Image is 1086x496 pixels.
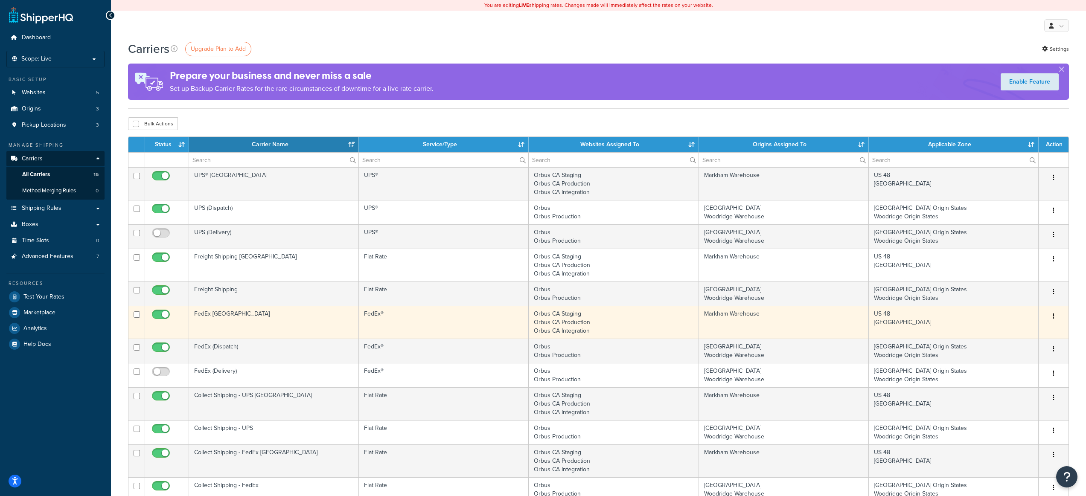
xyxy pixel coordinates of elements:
td: [GEOGRAPHIC_DATA] Origin States Woodridge Origin States [869,363,1039,387]
li: Websites [6,85,105,101]
td: FedEx® [359,306,529,339]
a: Carriers [6,151,105,167]
th: Status: activate to sort column ascending [145,137,189,152]
td: US 48 [GEOGRAPHIC_DATA] [869,167,1039,200]
span: Origins [22,105,41,113]
span: 7 [96,253,99,260]
td: Markham Warehouse [699,444,869,477]
td: FedEx® [359,339,529,363]
span: 0 [96,237,99,244]
li: Carriers [6,151,105,200]
li: Time Slots [6,233,105,249]
span: Boxes [22,221,38,228]
td: Flat Rate [359,387,529,420]
button: Open Resource Center [1056,466,1077,487]
td: FedEx (Delivery) [189,363,359,387]
td: [GEOGRAPHIC_DATA] Origin States Woodridge Origin States [869,281,1039,306]
td: UPS (Dispatch) [189,200,359,224]
input: Search [189,153,358,167]
li: Pickup Locations [6,117,105,133]
td: [GEOGRAPHIC_DATA] Woodridge Warehouse [699,281,869,306]
td: Orbus CA Staging Orbus CA Production Orbus CA Integration [529,306,699,339]
img: ad-rules-rateshop-fe6ec290ccb7230408bd80ed9643f0289d75e0ffd9eb532fc0e269fcd187b520.png [128,64,170,100]
td: Orbus Orbus Production [529,200,699,224]
td: US 48 [GEOGRAPHIC_DATA] [869,249,1039,281]
span: Scope: Live [21,55,52,63]
a: Upgrade Plan to Add [185,42,251,56]
td: Freight Shipping [189,281,359,306]
a: Dashboard [6,30,105,46]
td: Flat Rate [359,281,529,306]
td: [GEOGRAPHIC_DATA] Woodridge Warehouse [699,224,869,249]
span: Test Your Rates [23,293,64,301]
td: Orbus Orbus Production [529,363,699,387]
h4: Prepare your business and never miss a sale [170,69,434,83]
span: 15 [93,171,99,178]
li: Origins [6,101,105,117]
span: 5 [96,89,99,96]
a: Help Docs [6,336,105,352]
td: Markham Warehouse [699,387,869,420]
a: Advanced Features 7 [6,249,105,264]
td: Collect Shipping - UPS [189,420,359,444]
td: [GEOGRAPHIC_DATA] Woodridge Warehouse [699,420,869,444]
td: [GEOGRAPHIC_DATA] Origin States Woodridge Origin States [869,200,1039,224]
a: ShipperHQ Home [9,6,73,23]
a: Marketplace [6,305,105,320]
span: All Carriers [22,171,50,178]
td: Markham Warehouse [699,249,869,281]
a: Test Your Rates [6,289,105,305]
td: FedEx (Dispatch) [189,339,359,363]
a: Method Merging Rules 0 [6,183,105,199]
td: Orbus CA Staging Orbus CA Production Orbus CA Integration [529,387,699,420]
span: Websites [22,89,46,96]
td: US 48 [GEOGRAPHIC_DATA] [869,306,1039,339]
input: Search [699,153,868,167]
td: [GEOGRAPHIC_DATA] Origin States Woodridge Origin States [869,420,1039,444]
td: [GEOGRAPHIC_DATA] Woodridge Warehouse [699,339,869,363]
td: Orbus CA Staging Orbus CA Production Orbus CA Integration [529,249,699,281]
td: Orbus CA Staging Orbus CA Production Orbus CA Integration [529,167,699,200]
span: Shipping Rules [22,205,61,212]
a: Origins 3 [6,101,105,117]
span: Upgrade Plan to Add [191,44,246,53]
span: Pickup Locations [22,122,66,129]
th: Applicable Zone: activate to sort column ascending [869,137,1039,152]
td: US 48 [GEOGRAPHIC_DATA] [869,444,1039,477]
span: Help Docs [23,341,51,348]
td: UPS® [359,167,529,200]
a: Analytics [6,321,105,336]
a: Enable Feature [1001,73,1059,90]
span: Carriers [22,155,43,162]
h1: Carriers [128,41,169,57]
td: Flat Rate [359,420,529,444]
span: Time Slots [22,237,49,244]
th: Action [1039,137,1069,152]
input: Search [529,153,698,167]
button: Bulk Actions [128,117,178,130]
th: Carrier Name: activate to sort column ascending [189,137,359,152]
a: All Carriers 15 [6,167,105,183]
td: Orbus Orbus Production [529,281,699,306]
td: US 48 [GEOGRAPHIC_DATA] [869,387,1039,420]
td: [GEOGRAPHIC_DATA] Origin States Woodridge Origin States [869,224,1039,249]
div: Basic Setup [6,76,105,83]
span: Method Merging Rules [22,187,76,194]
td: Flat Rate [359,249,529,281]
div: Manage Shipping [6,142,105,149]
a: Websites 5 [6,85,105,101]
b: LIVE [519,1,529,9]
a: Boxes [6,217,105,232]
td: [GEOGRAPHIC_DATA] Origin States Woodridge Origin States [869,339,1039,363]
p: Set up Backup Carrier Rates for the rare circumstances of downtime for a live rate carrier. [170,83,434,95]
td: Orbus Orbus Production [529,339,699,363]
span: 3 [96,105,99,113]
td: Orbus Orbus Production [529,224,699,249]
li: Method Merging Rules [6,183,105,199]
span: 0 [96,187,99,194]
span: Advanced Features [22,253,73,260]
